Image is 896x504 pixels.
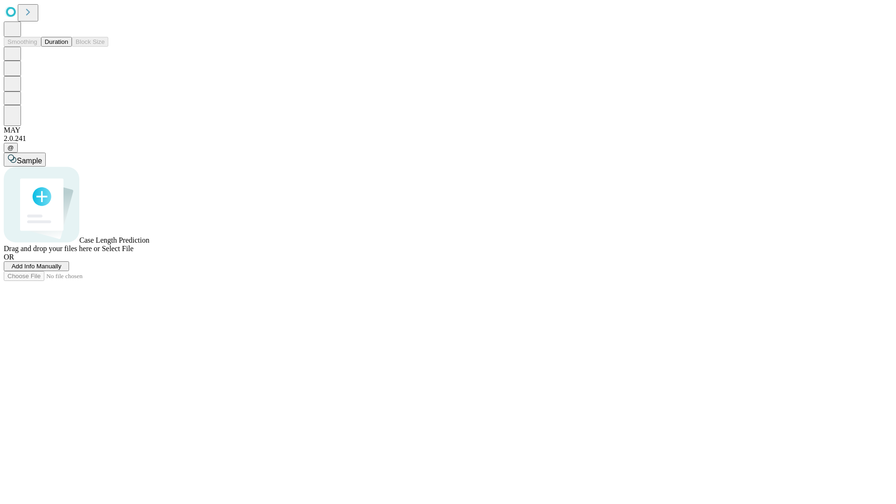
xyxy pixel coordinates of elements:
[7,144,14,151] span: @
[72,37,108,47] button: Block Size
[4,253,14,261] span: OR
[17,157,42,165] span: Sample
[4,37,41,47] button: Smoothing
[4,126,892,134] div: MAY
[41,37,72,47] button: Duration
[4,143,18,153] button: @
[79,236,149,244] span: Case Length Prediction
[4,261,69,271] button: Add Info Manually
[102,245,133,252] span: Select File
[12,263,62,270] span: Add Info Manually
[4,134,892,143] div: 2.0.241
[4,153,46,167] button: Sample
[4,245,100,252] span: Drag and drop your files here or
